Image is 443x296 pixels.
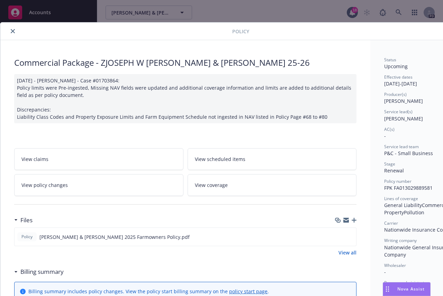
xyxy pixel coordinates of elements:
span: Upcoming [384,63,408,70]
a: View coverage [188,174,357,196]
span: Program administrator [384,280,428,286]
a: View claims [14,148,183,170]
span: - [384,133,386,139]
span: View scheduled items [195,155,245,163]
h3: Files [20,216,33,225]
span: Policy number [384,178,412,184]
span: AC(s) [384,126,395,132]
span: [PERSON_NAME] [384,98,423,104]
span: P&C - Small Business [384,150,433,156]
a: View scheduled items [188,148,357,170]
span: Renewal [384,167,404,174]
span: View coverage [195,181,228,189]
button: Nova Assist [383,282,431,296]
button: download file [336,233,342,241]
span: [PERSON_NAME] [384,115,423,122]
button: preview file [347,233,353,241]
div: Files [14,216,33,225]
span: General Liability [384,202,422,208]
a: policy start page [229,288,268,295]
span: Policy [20,234,34,240]
a: View all [338,249,356,256]
span: Pollution [404,209,424,216]
span: Service lead(s) [384,109,413,115]
span: Status [384,57,396,63]
div: Billing summary [14,267,64,276]
h3: Billing summary [20,267,64,276]
div: Drag to move [383,282,392,296]
span: - [384,269,386,275]
span: Lines of coverage [384,196,418,201]
span: Carrier [384,220,398,226]
span: [PERSON_NAME] & [PERSON_NAME] 2025 Farmowners Policy.pdf [39,233,190,241]
button: close [9,27,17,35]
span: Service lead team [384,144,419,150]
div: Commercial Package - ZJOSEPH W [PERSON_NAME] & [PERSON_NAME] 25-26 [14,57,356,69]
span: Wholesaler [384,262,406,268]
span: Producer(s) [384,91,407,97]
span: Policy [232,28,249,35]
span: Writing company [384,237,417,243]
span: Effective dates [384,74,413,80]
span: View policy changes [21,181,68,189]
span: Nova Assist [397,286,425,292]
span: FPK FA013029889581 [384,185,433,191]
span: View claims [21,155,48,163]
div: Billing summary includes policy changes. View the policy start billing summary on the . [28,288,269,295]
span: Stage [384,161,395,167]
div: [DATE] - [PERSON_NAME] - Case #01703864: Policy limits were Pre-ingested, Missing NAV fields were... [14,74,356,123]
a: View policy changes [14,174,183,196]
